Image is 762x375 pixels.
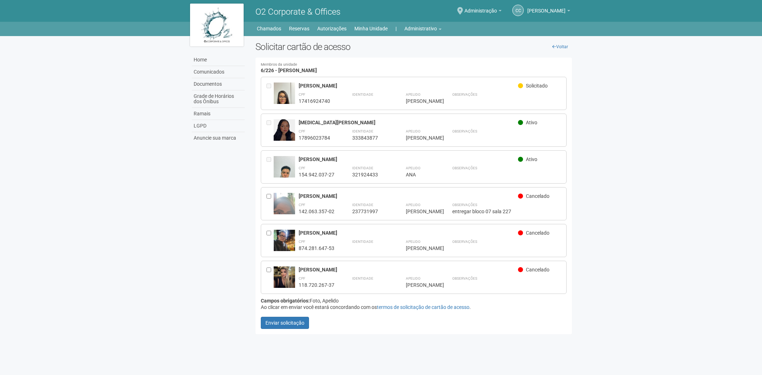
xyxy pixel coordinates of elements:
div: [MEDICAL_DATA][PERSON_NAME] [299,119,518,126]
a: LGPD [192,120,245,132]
strong: Observações [452,129,477,133]
div: [PERSON_NAME] [299,156,518,162]
strong: CPF [299,240,305,244]
h4: 6/226 - [PERSON_NAME] [261,63,567,73]
strong: Apelido [406,92,420,96]
div: [PERSON_NAME] [299,82,518,89]
strong: Observações [452,92,477,96]
div: [PERSON_NAME] [299,193,518,199]
div: Foto, Apelido [261,297,567,304]
a: CC [512,5,524,16]
div: Entre em contato com a Aministração para solicitar o cancelamento ou 2a via [267,156,274,178]
strong: Apelido [406,203,420,207]
div: 333843877 [352,135,388,141]
strong: Apelido [406,276,420,280]
a: Comunicados [192,66,245,78]
a: Minha Unidade [354,24,388,34]
div: 118.720.267-37 [299,282,334,288]
a: Administração [464,9,502,15]
div: [PERSON_NAME] [406,135,434,141]
div: [PERSON_NAME] [299,230,518,236]
h2: Solicitar cartão de acesso [255,41,572,52]
strong: Identidade [352,92,373,96]
div: Entre em contato com a Aministração para solicitar o cancelamento ou 2a via [267,119,274,141]
div: Ao clicar em enviar você estará concordando com os . [261,304,567,310]
div: entregar bloco 07 sala 227 [452,208,561,215]
img: user.jpg [274,193,295,246]
img: user.jpg [274,82,295,111]
a: [PERSON_NAME] [527,9,570,15]
strong: Campos obrigatórios: [261,298,310,304]
a: | [395,24,397,34]
strong: Observações [452,203,477,207]
a: Chamados [257,24,281,34]
div: [PERSON_NAME] [406,208,434,215]
strong: Identidade [352,166,373,170]
strong: CPF [299,203,305,207]
span: Ativo [526,120,537,125]
div: 237731997 [352,208,388,215]
span: Cancelado [526,193,549,199]
a: Voltar [548,41,572,52]
div: [PERSON_NAME] [299,266,518,273]
span: Administração [464,1,497,14]
span: Ativo [526,156,537,162]
a: Administrativo [404,24,442,34]
div: Entre em contato com a Aministração para solicitar o cancelamento ou 2a via [267,82,274,104]
img: user.jpg [274,266,295,288]
a: Anuncie sua marca [192,132,245,144]
strong: CPF [299,129,305,133]
button: Enviar solicitação [261,317,309,329]
strong: Observações [452,276,477,280]
span: Camila Catarina Lima [527,1,566,14]
a: termos de solicitação de cartão de acesso [377,304,469,310]
strong: CPF [299,276,305,280]
span: O2 Corporate & Offices [255,7,340,17]
span: Cancelado [526,267,549,272]
div: [PERSON_NAME] [406,245,434,251]
span: Cancelado [526,230,549,236]
div: 874.281.647-53 [299,245,334,251]
strong: Apelido [406,166,420,170]
strong: Identidade [352,240,373,244]
strong: Identidade [352,129,373,133]
a: Documentos [192,78,245,90]
strong: Apelido [406,240,420,244]
div: 142.063.357-02 [299,208,334,215]
strong: Identidade [352,276,373,280]
a: Grade de Horários dos Ônibus [192,90,245,108]
a: Ramais [192,108,245,120]
strong: Observações [452,166,477,170]
strong: Observações [452,240,477,244]
span: Solicitado [526,83,548,89]
a: Home [192,54,245,66]
div: [PERSON_NAME] [406,98,434,104]
strong: CPF [299,92,305,96]
div: [PERSON_NAME] [406,282,434,288]
strong: Apelido [406,129,420,133]
a: Reservas [289,24,309,34]
img: user.jpg [274,156,295,194]
div: 154.942.037-27 [299,171,334,178]
img: user.jpg [274,119,295,142]
div: ANA [406,171,434,178]
div: 17416924740 [299,98,334,104]
img: logo.jpg [190,4,244,46]
strong: CPF [299,166,305,170]
div: 17896023784 [299,135,334,141]
img: user.jpg [274,230,295,251]
strong: Identidade [352,203,373,207]
a: Autorizações [317,24,347,34]
div: 321924433 [352,171,388,178]
small: Membros da unidade [261,63,567,67]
